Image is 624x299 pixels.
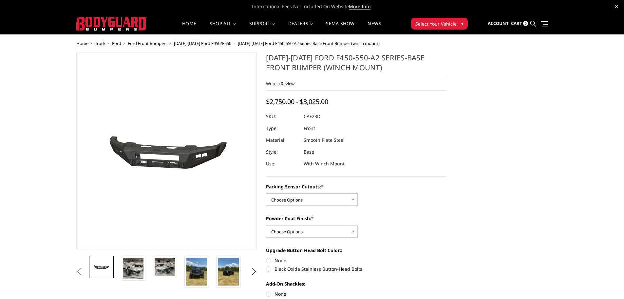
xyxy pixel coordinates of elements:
a: shop all [210,21,236,34]
a: Account [488,15,509,32]
a: SEMA Show [326,21,354,34]
a: News [368,21,381,34]
dd: With Winch Mount [304,158,345,170]
span: Account [488,20,509,26]
a: Ford Front Bumpers [128,40,167,46]
button: Previous [75,267,85,277]
a: [DATE]-[DATE] Ford F450/F550 [174,40,231,46]
span: Cart [511,20,522,26]
dd: Front [304,122,315,134]
a: Home [182,21,196,34]
label: None [266,290,447,297]
dt: Material: [266,134,299,146]
img: 2023-2025 Ford F450-550-A2 Series-Base Front Bumper (winch mount) [155,258,175,276]
a: Truck [95,40,105,46]
a: Dealers [288,21,313,34]
a: Ford [112,40,121,46]
span: ▾ [461,20,463,27]
h1: [DATE]-[DATE] Ford F450-550-A2 Series-Base Front Bumper (winch mount) [266,53,447,77]
dt: Use: [266,158,299,170]
label: Parking Sensor Cutouts: [266,183,447,190]
label: Upgrade Button Head Bolt Color:: [266,247,447,254]
dt: Type: [266,122,299,134]
img: 2023-2025 Ford F450-550-A2 Series-Base Front Bumper (winch mount) [186,258,207,286]
dt: Style: [266,146,299,158]
a: Write a Review [266,81,294,87]
a: Cart 0 [511,15,528,32]
a: 2023-2025 Ford F450-550-A2 Series-Base Front Bumper (winch mount) [76,53,257,249]
label: Add-On Shackles: [266,280,447,287]
dd: CAF23D [304,111,320,122]
a: Support [249,21,275,34]
img: BODYGUARD BUMPERS [76,17,147,31]
button: Select Your Vehicle [411,18,468,30]
span: [DATE]-[DATE] Ford F450-550-A2 Series-Base Front Bumper (winch mount) [238,40,380,46]
label: Black Oxide Stainless Button-Head Bolts [266,266,447,272]
a: Home [76,40,88,46]
dt: SKU: [266,111,299,122]
label: None [266,257,447,264]
img: 2023-2025 Ford F450-550-A2 Series-Base Front Bumper (winch mount) [218,258,239,286]
span: $2,750.00 - $3,025.00 [266,97,328,106]
button: Next [249,267,258,277]
a: More Info [349,3,370,10]
img: 2023-2025 Ford F450-550-A2 Series-Base Front Bumper (winch mount) [91,262,112,272]
label: Powder Coat Finish: [266,215,447,222]
dd: Base [304,146,314,158]
dd: Smooth Plate Steel [304,134,345,146]
span: Select Your Vehicle [415,20,457,27]
iframe: Chat Widget [591,267,624,299]
span: 0 [523,21,528,26]
img: 2023-2025 Ford F450-550-A2 Series-Base Front Bumper (winch mount) [123,258,143,279]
